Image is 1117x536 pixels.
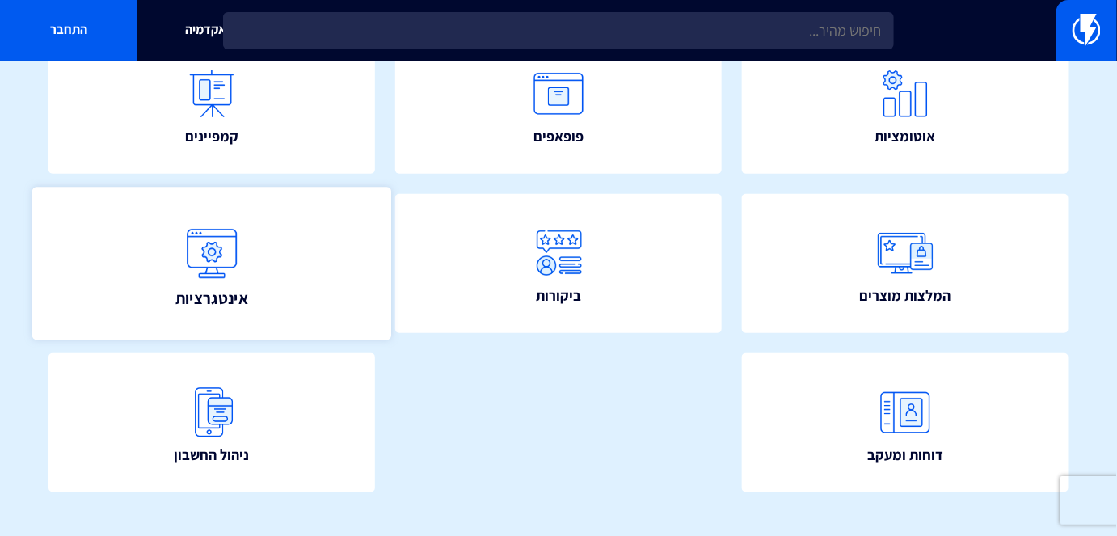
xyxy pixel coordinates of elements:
[742,194,1069,333] a: המלצות מוצרים
[175,288,248,310] span: אינטגרציות
[742,35,1069,174] a: אוטומציות
[48,353,375,492] a: ניהול החשבון
[223,12,893,49] input: חיפוש מהיר...
[395,35,722,174] a: פופאפים
[533,126,584,147] span: פופאפים
[867,445,943,466] span: דוחות ומעקב
[742,353,1069,492] a: דוחות ומעקב
[536,285,581,306] span: ביקורות
[32,187,391,340] a: אינטגרציות
[860,285,951,306] span: המלצות מוצרים
[185,126,238,147] span: קמפיינים
[875,126,936,147] span: אוטומציות
[48,35,375,174] a: קמפיינים
[174,445,249,466] span: ניהול החשבון
[395,194,722,333] a: ביקורות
